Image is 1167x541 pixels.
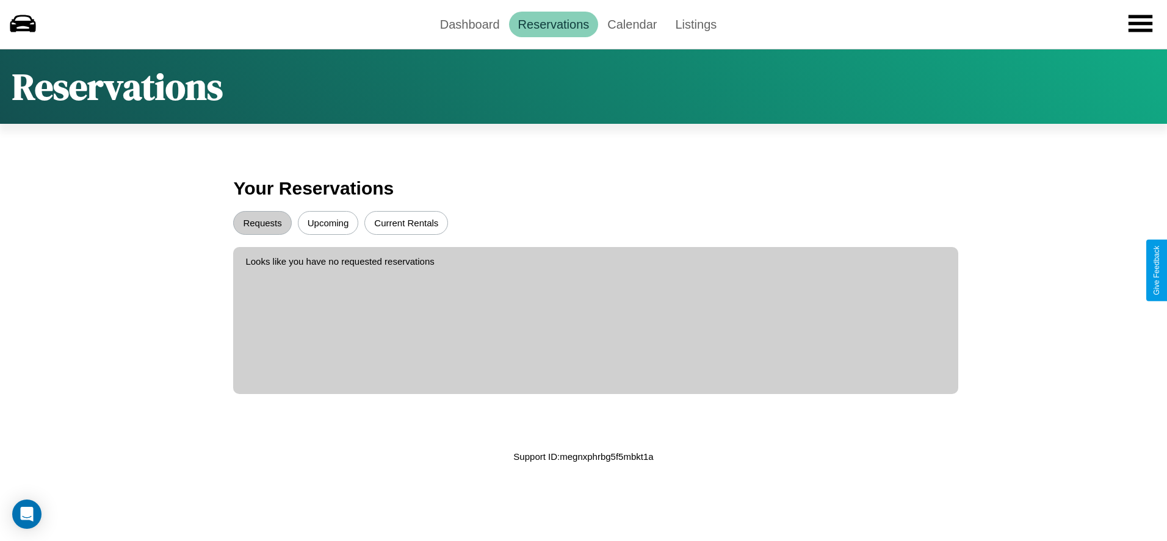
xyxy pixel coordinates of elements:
[245,253,945,270] p: Looks like you have no requested reservations
[233,172,933,205] h3: Your Reservations
[1152,246,1161,295] div: Give Feedback
[233,211,291,235] button: Requests
[513,448,653,465] p: Support ID: megnxphrbg5f5mbkt1a
[298,211,359,235] button: Upcoming
[666,12,726,37] a: Listings
[364,211,448,235] button: Current Rentals
[509,12,599,37] a: Reservations
[12,500,42,529] div: Open Intercom Messenger
[431,12,509,37] a: Dashboard
[598,12,666,37] a: Calendar
[12,62,223,112] h1: Reservations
